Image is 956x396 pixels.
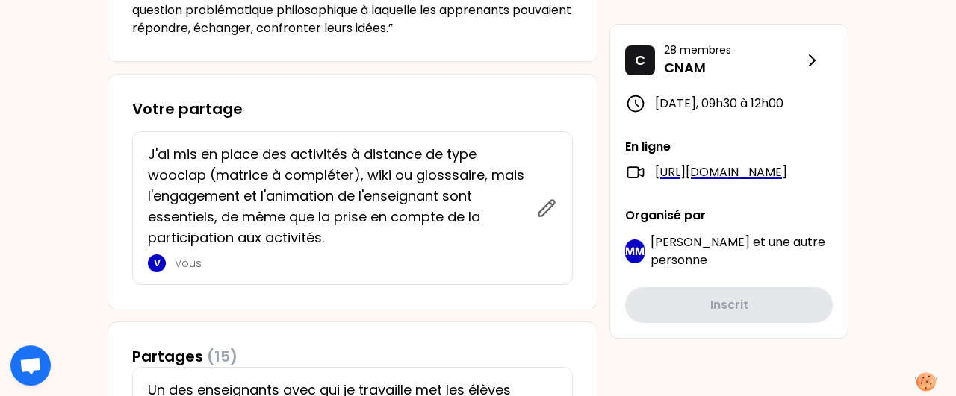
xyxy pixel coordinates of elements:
[132,346,238,367] h3: Partages
[10,345,51,386] div: Ouvrir le chat
[625,244,645,259] p: MM
[148,144,527,248] p: J'ai mis en place des activités à distance de type wooclap (matrice à compléter), wiki ou glosssa...
[625,93,833,114] div: [DATE] , 09h30 à 12h00
[664,57,803,78] p: CNAM
[664,43,803,57] p: 28 membres
[635,50,645,71] p: C
[625,138,833,156] p: En ligne
[175,256,527,271] p: Vous
[625,207,833,224] p: Organisé par
[651,233,833,269] p: et
[154,257,161,269] p: V
[655,163,787,181] a: [URL][DOMAIN_NAME]
[625,287,833,323] button: Inscrit
[651,233,750,251] span: [PERSON_NAME]
[132,98,573,119] h3: Votre partage
[651,233,825,268] span: une autre personne
[207,346,238,367] span: (15)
